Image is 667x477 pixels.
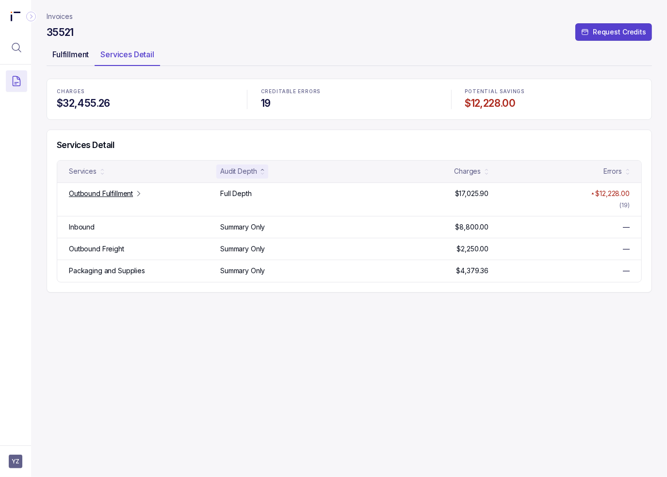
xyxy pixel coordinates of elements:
div: Services [69,166,97,176]
div: Errors [603,166,622,176]
p: $12,228.00 [595,189,630,198]
span: — [623,266,630,276]
p: Fulfillment [52,49,89,60]
p: Summary Only [220,244,265,254]
p: $17,025.90 [455,189,489,198]
p: CHARGES [57,89,233,95]
p: Outbound Fulfillment [69,189,133,198]
p: CREDITABLE ERRORS [261,89,438,95]
p: Inbound [69,222,95,232]
p: Summary Only [220,222,265,232]
button: Menu Icon Button DocumentTextIcon [6,70,27,92]
nav: breadcrumb [47,12,73,21]
li: Tab Services Detail [95,47,160,66]
p: $8,800.00 [456,222,489,232]
div: (19) [619,200,630,210]
p: Summary Only [220,266,265,276]
li: Tab Fulfillment [47,47,95,66]
ul: Tab Group [47,47,652,66]
a: Invoices [47,12,73,21]
div: Charges [454,166,481,176]
span: — [623,222,630,232]
button: User initials [9,455,22,468]
p: POTENTIAL SAVINGS [465,89,642,95]
div: Audit Depth [220,166,257,176]
p: $2,250.00 [457,244,489,254]
button: Request Credits [575,23,652,41]
h4: 19 [261,97,438,110]
p: Packaging and Supplies [69,266,145,276]
div: Collapse Icon [25,11,37,22]
p: Request Credits [593,27,646,37]
h4: $32,455.26 [57,97,233,110]
p: Full Depth [220,189,252,198]
span: — [623,244,630,254]
p: Services Detail [100,49,154,60]
p: $4,379.36 [456,266,489,276]
h4: 35521 [47,26,74,39]
p: Outbound Freight [69,244,124,254]
button: Menu Icon Button MagnifyingGlassIcon [6,37,27,58]
h4: $12,228.00 [465,97,642,110]
h5: Services Detail [57,140,642,150]
img: red pointer upwards [591,192,594,195]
